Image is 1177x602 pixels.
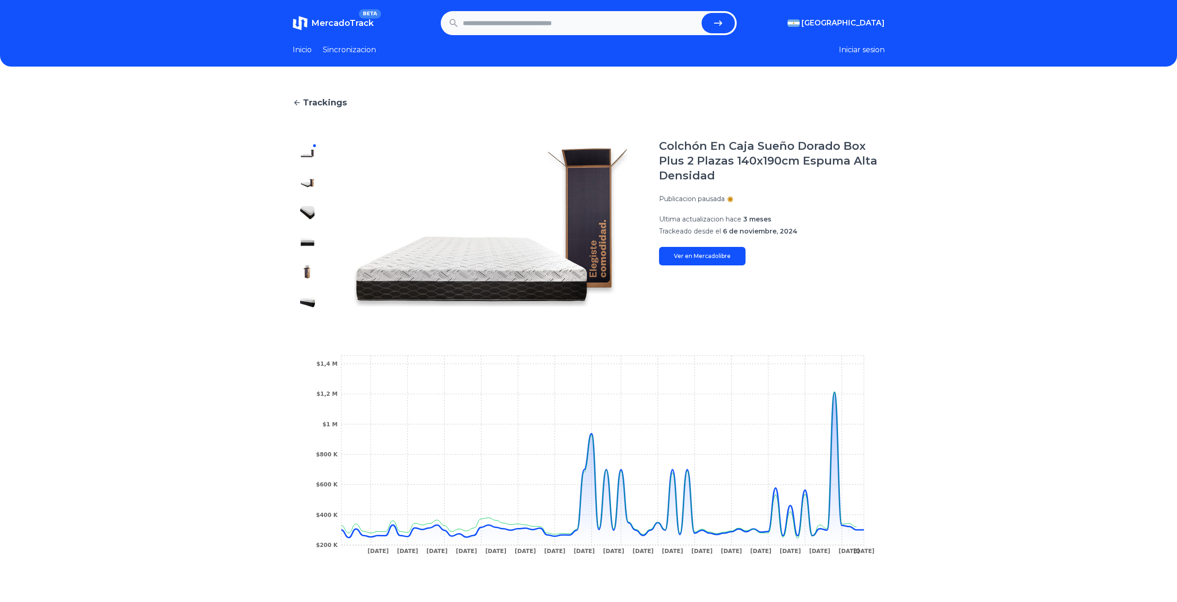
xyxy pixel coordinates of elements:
tspan: [DATE] [456,548,477,554]
span: Ultima actualizacion hace [659,215,741,223]
span: [GEOGRAPHIC_DATA] [801,18,885,29]
tspan: [DATE] [691,548,713,554]
span: Trackings [303,96,347,109]
tspan: [DATE] [662,548,683,554]
tspan: [DATE] [397,548,418,554]
img: Colchón En Caja Sueño Dorado Box Plus 2 Plazas 140x190cm Espuma Alta Densidad [341,139,641,316]
tspan: [DATE] [603,548,624,554]
a: Trackings [293,96,885,109]
img: Colchón En Caja Sueño Dorado Box Plus 2 Plazas 140x190cm Espuma Alta Densidad [300,235,315,250]
tspan: [DATE] [426,548,448,554]
tspan: [DATE] [515,548,536,554]
tspan: [DATE] [838,548,860,554]
tspan: $1,2 M [316,391,338,397]
tspan: [DATE] [367,548,388,554]
tspan: [DATE] [780,548,801,554]
tspan: [DATE] [632,548,653,554]
span: MercadoTrack [311,18,374,28]
tspan: $1,4 M [316,361,338,367]
h1: Colchón En Caja Sueño Dorado Box Plus 2 Plazas 140x190cm Espuma Alta Densidad [659,139,885,183]
span: 3 meses [743,215,771,223]
tspan: $400 K [316,512,338,518]
img: Colchón En Caja Sueño Dorado Box Plus 2 Plazas 140x190cm Espuma Alta Densidad [300,205,315,220]
span: BETA [359,9,381,18]
tspan: [DATE] [809,548,830,554]
a: Inicio [293,44,312,55]
tspan: [DATE] [853,548,875,554]
a: Sincronizacion [323,44,376,55]
tspan: $600 K [316,481,338,488]
tspan: $1 M [322,421,338,428]
a: Ver en Mercadolibre [659,247,746,265]
img: Colchón En Caja Sueño Dorado Box Plus 2 Plazas 140x190cm Espuma Alta Densidad [300,146,315,161]
span: Trackeado desde el [659,227,721,235]
tspan: [DATE] [573,548,595,554]
tspan: $200 K [316,542,338,548]
tspan: [DATE] [544,548,565,554]
img: Colchón En Caja Sueño Dorado Box Plus 2 Plazas 140x190cm Espuma Alta Densidad [300,264,315,279]
tspan: [DATE] [485,548,506,554]
p: Publicacion pausada [659,194,725,203]
button: [GEOGRAPHIC_DATA] [788,18,885,29]
a: MercadoTrackBETA [293,16,374,31]
tspan: [DATE] [721,548,742,554]
button: Iniciar sesion [839,44,885,55]
tspan: $800 K [316,451,338,458]
tspan: [DATE] [750,548,771,554]
img: Colchón En Caja Sueño Dorado Box Plus 2 Plazas 140x190cm Espuma Alta Densidad [300,294,315,309]
img: MercadoTrack [293,16,308,31]
img: Argentina [788,19,800,27]
img: Colchón En Caja Sueño Dorado Box Plus 2 Plazas 140x190cm Espuma Alta Densidad [300,176,315,190]
span: 6 de noviembre, 2024 [723,227,797,235]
